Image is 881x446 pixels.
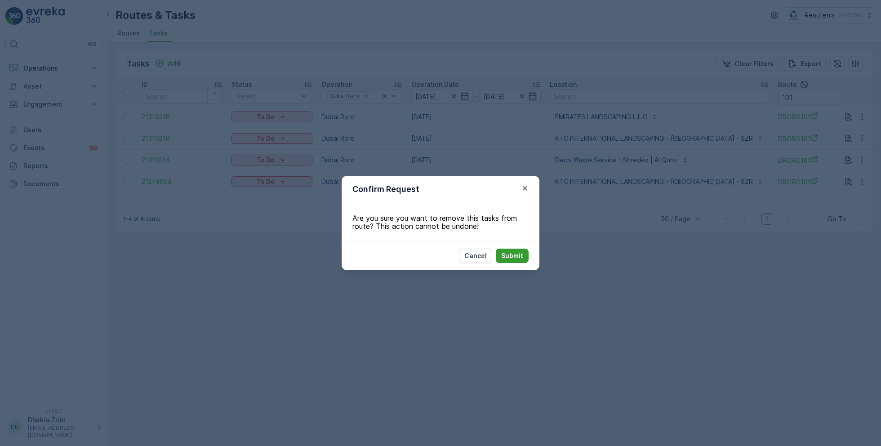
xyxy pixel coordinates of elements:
p: Submit [501,251,523,260]
button: Submit [496,249,529,263]
div: Are you sure you want to remove this tasks from route? This action cannot be undone! [342,203,539,241]
button: Cancel [459,249,492,263]
p: Confirm Request [352,183,419,196]
p: Cancel [464,251,487,260]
